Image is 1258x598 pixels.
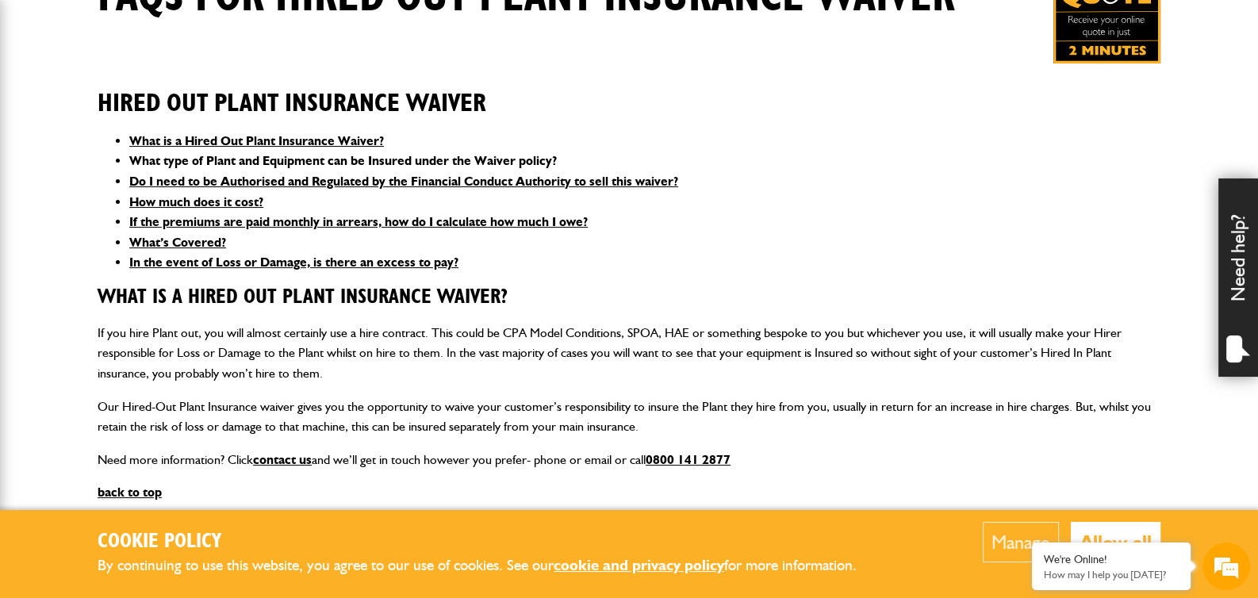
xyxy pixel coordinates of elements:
[129,214,588,229] a: If the premiums are paid monthly in arrears, how do I calculate how much I owe?
[98,450,1160,470] p: Need more information? Click and we’ll get in touch however you prefer- phone or email or call
[98,554,883,578] p: By continuing to use this website, you agree to our use of cookies. See our for more information.
[253,452,312,467] a: contact us
[983,522,1059,562] button: Manage
[21,147,290,182] input: Enter your last name
[21,194,290,228] input: Enter your email address
[98,323,1160,384] p: If you hire Plant out, you will almost certainly use a hire contract. This could be CPA Model Con...
[129,153,557,168] a: What type of Plant and Equipment can be Insured under the Waiver policy?
[1071,522,1160,562] button: Allow all
[646,452,731,467] a: 0800 141 2877
[1044,553,1179,566] div: We're Online!
[129,235,226,250] a: What’s Covered?
[98,286,1160,310] h3: What is a Hired Out Plant Insurance Waiver?
[98,397,1160,437] p: Our Hired-Out Plant Insurance waiver gives you the opportunity to waive your customer’s responsib...
[216,489,288,510] em: Start Chat
[98,64,1160,118] h2: Hired Out Plant Insurance Waiver
[129,133,384,148] a: What is a Hired Out Plant Insurance Waiver?
[21,240,290,275] input: Enter your phone number
[129,255,458,270] a: In the event of Loss or Damage, is there an excess to pay?
[82,89,267,109] div: Chat with us now
[554,556,724,574] a: cookie and privacy policy
[21,287,290,475] textarea: Type your message and hit 'Enter'
[1044,569,1179,581] p: How may I help you today?
[1218,178,1258,377] div: Need help?
[98,530,883,554] h2: Cookie Policy
[260,8,298,46] div: Minimize live chat window
[129,194,263,209] a: How much does it cost?
[27,88,67,110] img: d_20077148190_company_1631870298795_20077148190
[129,174,678,189] a: Do I need to be Authorised and Regulated by the Financial Conduct Authority to sell this waiver?
[98,485,162,500] a: back to top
